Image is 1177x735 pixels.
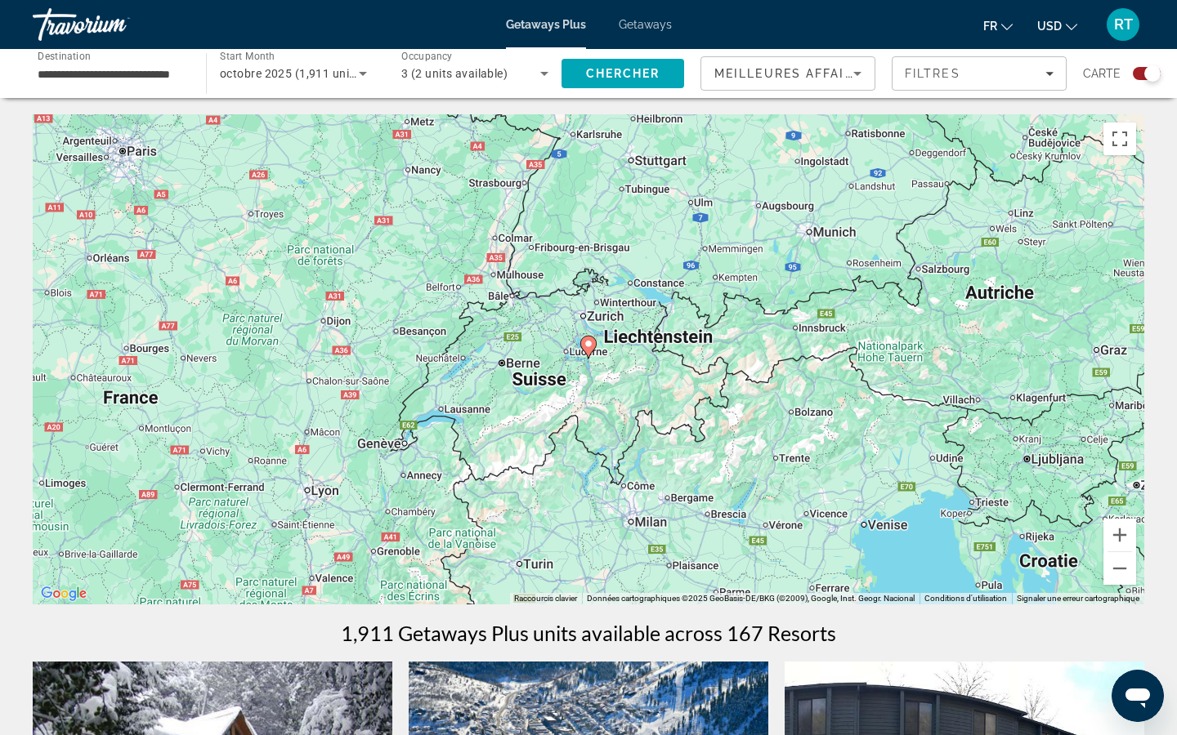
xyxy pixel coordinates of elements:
[983,14,1013,38] button: Change language
[506,18,586,31] a: Getaways Plus
[33,3,196,46] a: Travorium
[1037,14,1077,38] button: Change currency
[341,621,836,645] h1: 1,911 Getaways Plus units available across 167 Resorts
[1112,670,1164,722] iframe: Bouton de lancement de la fenêtre de messagerie
[220,51,275,62] span: Start Month
[1103,552,1136,585] button: Zoom arrière
[587,594,915,603] span: Données cartographiques ©2025 GeoBasis-DE/BKG (©2009), Google, Inst. Geogr. Nacional
[714,67,871,80] span: Meilleures affaires
[586,67,660,80] span: Chercher
[619,18,672,31] a: Getaways
[562,59,684,88] button: Search
[924,594,1007,603] a: Conditions d'utilisation (s'ouvre dans un nouvel onglet)
[1103,519,1136,551] button: Zoom avant
[892,56,1067,91] button: Filters
[714,64,861,83] mat-select: Sort by
[220,67,415,80] span: octobre 2025 (1,911 units available)
[1103,122,1136,155] button: Passer en plein écran
[401,67,508,80] span: 3 (2 units available)
[38,65,185,84] input: Select destination
[1037,20,1062,33] span: USD
[1083,62,1121,85] span: Carte
[983,20,997,33] span: fr
[38,50,91,61] span: Destination
[1017,594,1139,603] a: Signaler une erreur cartographique
[514,593,577,604] button: Raccourcis clavier
[905,67,960,80] span: Filtres
[401,51,453,62] span: Occupancy
[1102,7,1144,42] button: User Menu
[1114,16,1133,33] span: RT
[37,583,91,604] a: Ouvrir cette zone dans Google Maps (dans une nouvelle fenêtre)
[37,583,91,604] img: Google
